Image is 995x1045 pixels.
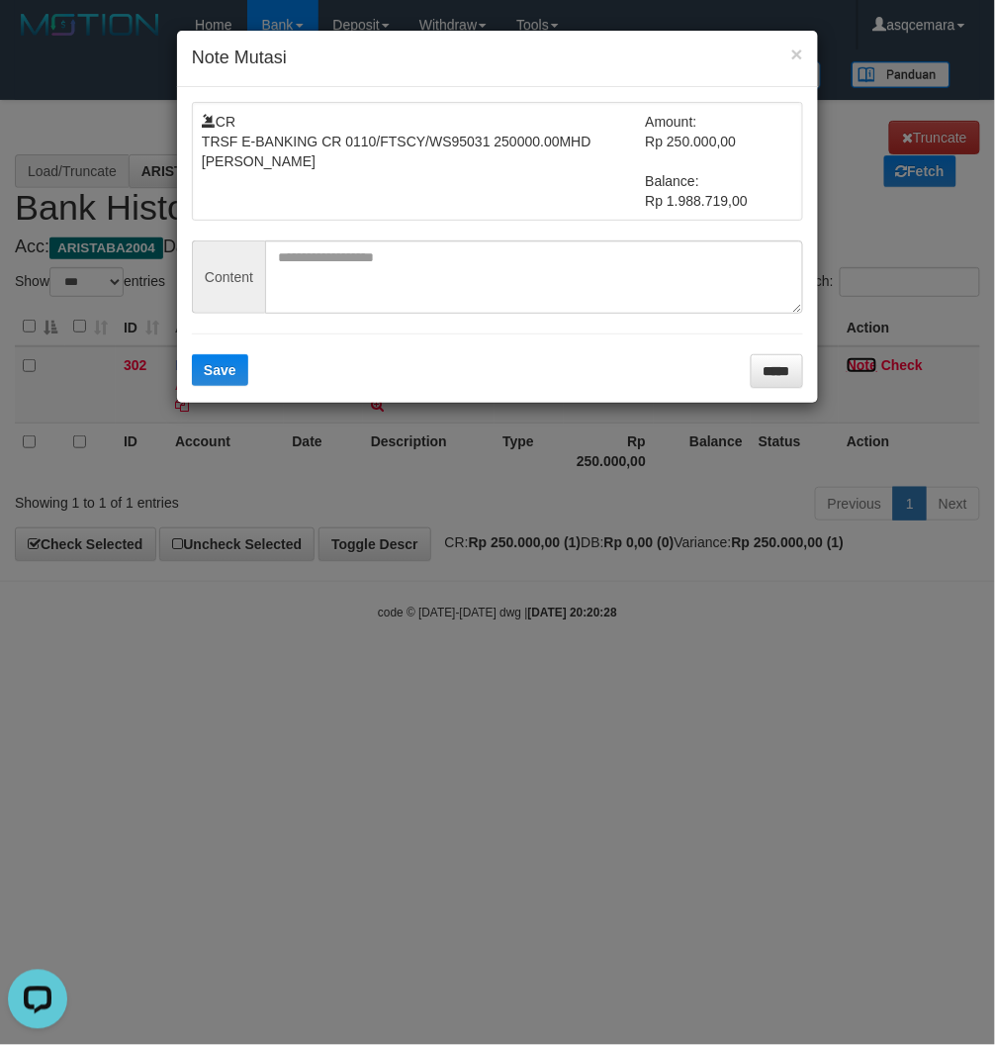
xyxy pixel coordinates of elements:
button: × [791,44,803,64]
td: Amount: Rp 250.000,00 Balance: Rp 1.988.719,00 [646,112,794,211]
h4: Note Mutasi [192,46,803,71]
button: Save [192,354,248,386]
td: CR TRSF E-BANKING CR 0110/FTSCY/WS95031 250000.00MHD [PERSON_NAME] [202,112,646,211]
span: Content [192,240,265,314]
button: Open LiveChat chat widget [8,8,67,67]
span: Save [204,362,236,378]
